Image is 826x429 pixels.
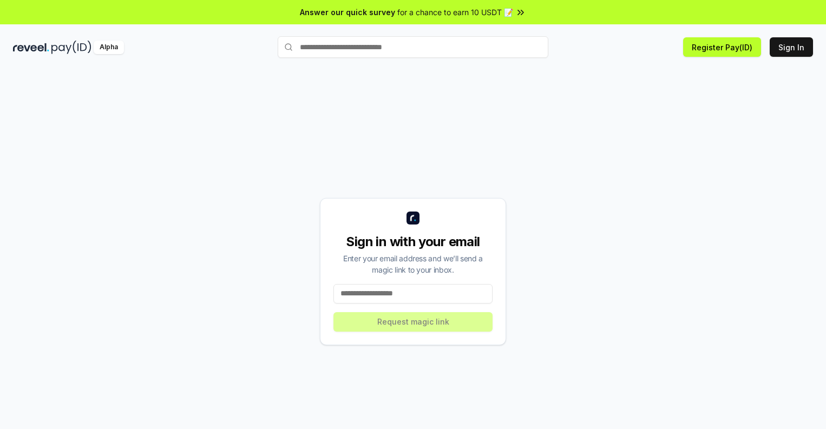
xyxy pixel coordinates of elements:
img: pay_id [51,41,91,54]
button: Sign In [770,37,813,57]
div: Alpha [94,41,124,54]
img: reveel_dark [13,41,49,54]
button: Register Pay(ID) [683,37,761,57]
div: Sign in with your email [333,233,493,250]
img: logo_small [407,212,419,225]
div: Enter your email address and we’ll send a magic link to your inbox. [333,253,493,275]
span: for a chance to earn 10 USDT 📝 [397,6,513,18]
span: Answer our quick survey [300,6,395,18]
